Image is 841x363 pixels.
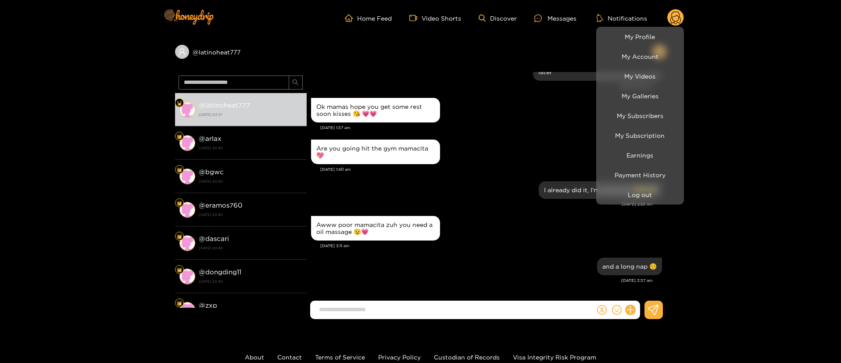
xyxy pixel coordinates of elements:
a: Payment History [598,167,682,183]
a: My Subscribers [598,108,682,123]
a: My Account [598,49,682,64]
a: My Galleries [598,88,682,104]
a: Earnings [598,147,682,163]
button: Log out [598,187,682,202]
a: My Videos [598,68,682,84]
a: My Profile [598,29,682,44]
a: My Subscription [598,128,682,143]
